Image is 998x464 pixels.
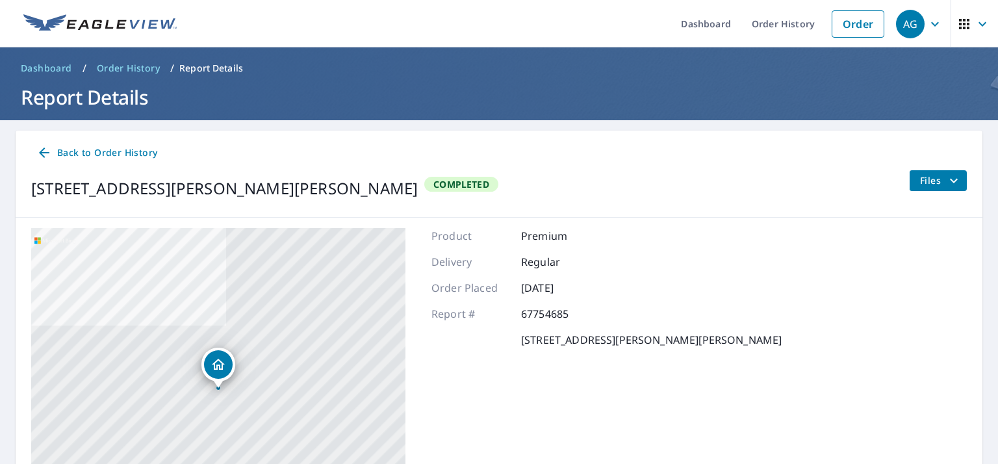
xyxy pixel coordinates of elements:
[23,14,177,34] img: EV Logo
[31,141,162,165] a: Back to Order History
[179,62,243,75] p: Report Details
[16,58,77,79] a: Dashboard
[521,280,599,296] p: [DATE]
[16,58,982,79] nav: breadcrumb
[521,228,599,244] p: Premium
[521,254,599,270] p: Regular
[521,306,599,322] p: 67754685
[521,332,782,348] p: [STREET_ADDRESS][PERSON_NAME][PERSON_NAME]
[431,280,509,296] p: Order Placed
[36,145,157,161] span: Back to Order History
[31,177,418,200] div: [STREET_ADDRESS][PERSON_NAME][PERSON_NAME]
[431,306,509,322] p: Report #
[431,254,509,270] p: Delivery
[896,10,925,38] div: AG
[92,58,165,79] a: Order History
[832,10,884,38] a: Order
[16,84,982,110] h1: Report Details
[201,348,235,388] div: Dropped pin, building 1, Residential property, 7615 Blue Gill Dr Peyton, CO 80831
[170,60,174,76] li: /
[920,173,962,188] span: Files
[426,178,497,190] span: Completed
[21,62,72,75] span: Dashboard
[909,170,967,191] button: filesDropdownBtn-67754685
[97,62,160,75] span: Order History
[83,60,86,76] li: /
[431,228,509,244] p: Product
